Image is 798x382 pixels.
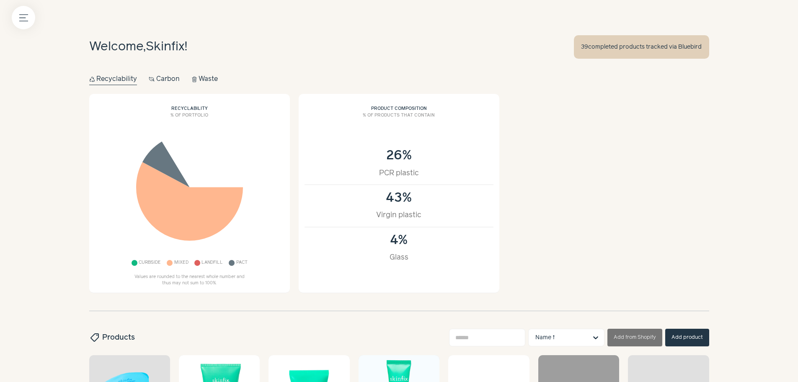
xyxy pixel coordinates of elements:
div: Glass [313,252,485,263]
div: 43% [313,191,485,205]
div: 39 completed products tracked via Bluebird [574,35,709,59]
p: Values are rounded to the nearest whole number and thus may not sum to 100%. [131,274,248,287]
h3: % of products that contain [305,112,493,125]
div: Virgin plastic [313,210,485,221]
span: Landfill [201,258,223,268]
h2: Product composition [305,100,493,112]
span: Mixed [174,258,189,268]
h1: Welcome, ! [89,38,187,57]
span: sell [88,333,99,343]
button: Recyclability [89,73,137,85]
div: PCR plastic [313,168,485,179]
h2: Products [89,332,135,343]
span: Skinfix [146,41,185,53]
h3: % of portfolio [95,112,284,125]
button: Add product [665,329,709,346]
span: Curbside [139,258,161,268]
span: Pact [236,258,248,268]
h2: Recyclability [95,100,284,112]
button: Add from Shopify [607,329,662,346]
div: 4% [313,233,485,248]
div: 26% [313,148,485,163]
button: Carbon [149,73,180,85]
button: Waste [191,73,218,85]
